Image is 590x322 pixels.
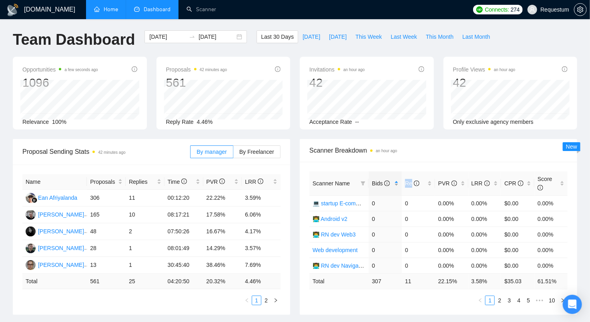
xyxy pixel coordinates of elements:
td: 306 [87,190,126,207]
span: info-circle [538,185,543,191]
td: 3.58 % [468,273,502,289]
td: Total [309,273,369,289]
div: [PERSON_NAME] [38,260,84,269]
time: an hour ago [376,149,397,153]
button: This Month [421,30,458,43]
td: 00:12:20 [165,190,203,207]
a: Web development [313,247,358,253]
time: 42 minutes ago [200,68,227,72]
a: 4 [514,296,523,305]
a: searchScanner [187,6,216,13]
td: 0.00% [435,258,468,273]
td: 561 [87,274,126,289]
li: 2 [261,296,271,305]
th: Name [22,174,87,190]
span: Relevance [22,119,49,125]
a: 3 [505,296,514,305]
th: Proposals [87,174,126,190]
span: Proposals [166,65,227,74]
input: Start date [149,32,186,41]
li: 1 [252,296,261,305]
span: Invitations [309,65,365,74]
td: $0.00 [501,227,534,242]
button: right [558,296,568,305]
span: 100% [52,119,66,125]
button: setting [574,3,587,16]
span: -- [355,119,359,125]
td: 20.32 % [203,274,242,289]
button: Last 30 Days [257,30,298,43]
span: Proposal Sending Stats [22,147,190,157]
td: 0.00% [435,227,468,242]
span: info-circle [384,181,390,186]
time: an hour ago [494,68,515,72]
td: 0.00% [435,211,468,227]
td: 7.69% [242,257,281,274]
td: 0.00% [534,258,568,273]
span: filter [361,181,365,186]
td: 0.00% [534,211,568,227]
a: setting [574,6,587,13]
a: homeHome [94,6,118,13]
td: 0.00% [435,242,468,258]
li: Next 5 Pages [533,296,546,305]
td: 3.57% [242,240,281,257]
span: By Freelancer [239,149,274,155]
li: Next Page [271,296,281,305]
span: Acceptance Rate [309,119,352,125]
td: 16.67% [203,223,242,240]
button: Last Week [386,30,421,43]
li: 10 [546,296,558,305]
td: $0.00 [501,195,534,211]
td: 0 [369,227,402,242]
span: Proposals [90,177,116,186]
div: 42 [309,75,365,90]
span: Score [538,176,552,191]
span: right [560,298,565,303]
td: 2 [126,223,165,240]
td: 0 [402,195,435,211]
div: [PERSON_NAME] [38,210,84,219]
a: 2 [495,296,504,305]
img: EA [26,193,36,203]
td: 0.00% [435,195,468,211]
td: 22.15 % [435,273,468,289]
td: 0 [402,258,435,273]
span: Last 30 Days [261,32,294,41]
span: info-circle [258,179,263,184]
td: 0.00% [468,258,502,273]
span: Last Month [462,32,490,41]
td: $0.00 [501,242,534,258]
li: 1 [485,296,495,305]
td: 08:01:49 [165,240,203,257]
span: Profile Views [453,65,516,74]
td: 61.51 % [534,273,568,289]
img: VL [26,210,36,220]
td: 11 [402,273,435,289]
button: This Week [351,30,386,43]
td: 30:45:40 [165,257,203,274]
span: 274 [511,5,520,14]
a: 👨‍💻 RN dev Web3 [313,231,356,238]
td: 38.46% [203,257,242,274]
span: PVR [438,180,457,187]
td: 28 [87,240,126,257]
div: Open Intercom Messenger [563,295,582,314]
div: 1096 [22,75,98,90]
time: 42 minutes ago [98,150,125,155]
td: 3.59% [242,190,281,207]
td: 0 [369,211,402,227]
span: ••• [533,296,546,305]
span: Bids [372,180,390,187]
span: info-circle [518,181,524,186]
span: info-circle [181,179,187,184]
a: 5 [524,296,533,305]
li: Previous Page [476,296,485,305]
li: Previous Page [242,296,252,305]
td: 14.29% [203,240,242,257]
div: [PERSON_NAME] [38,244,84,252]
a: 1 [486,296,494,305]
span: info-circle [132,66,137,72]
li: 4 [514,296,524,305]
